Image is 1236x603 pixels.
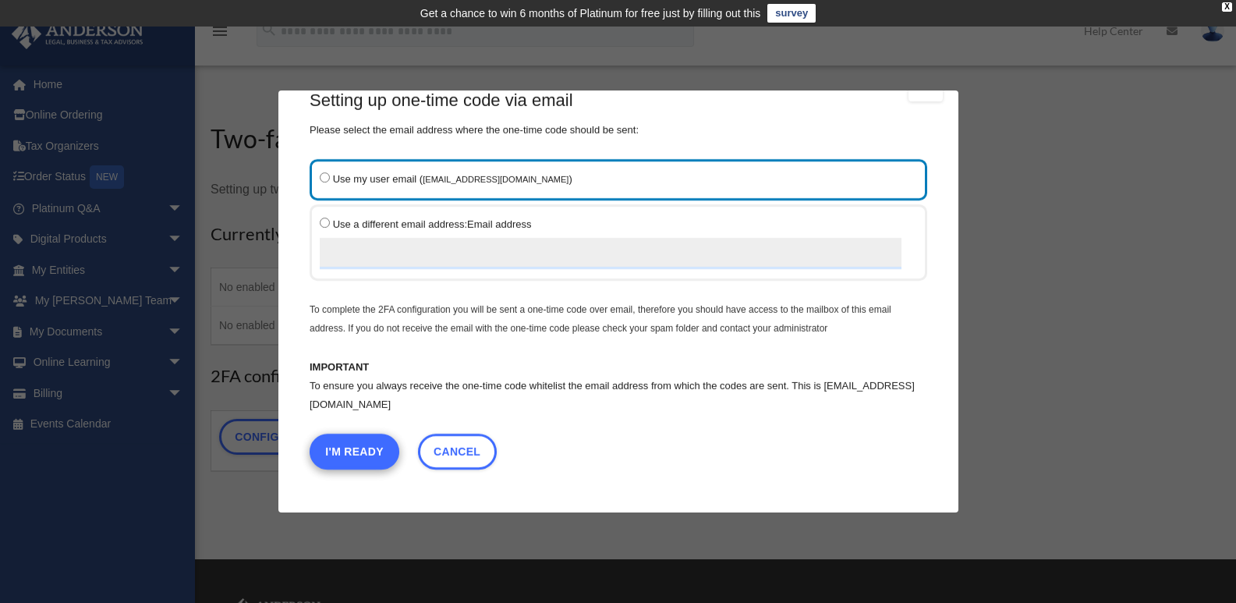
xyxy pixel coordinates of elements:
span: Use a different email address: [332,218,466,230]
span: Use my user email ( ) [332,173,572,185]
label: Email address [320,215,901,269]
a: survey [767,4,816,23]
p: Please select the email address where the one-time code should be sent: [310,121,927,140]
div: Get a chance to win 6 months of Platinum for free just by filling out this [420,4,761,23]
small: [EMAIL_ADDRESS][DOMAIN_NAME] [423,175,568,184]
a: Cancel [417,434,496,470]
b: IMPORTANT [310,361,369,373]
button: Close modal [908,73,943,101]
input: Use my user email ([EMAIL_ADDRESS][DOMAIN_NAME]) [320,172,330,183]
input: Use a different email address:Email address [320,218,330,228]
p: To complete the 2FA configuration you will be sent a one-time code over email, therefore you shou... [310,300,927,338]
div: close [1222,2,1232,12]
input: Use a different email address:Email address [320,238,901,269]
p: To ensure you always receive the one-time code whitelist the email address from which the codes a... [310,377,927,414]
button: I'm Ready [310,434,399,470]
h3: Setting up one-time code via email [310,89,927,113]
